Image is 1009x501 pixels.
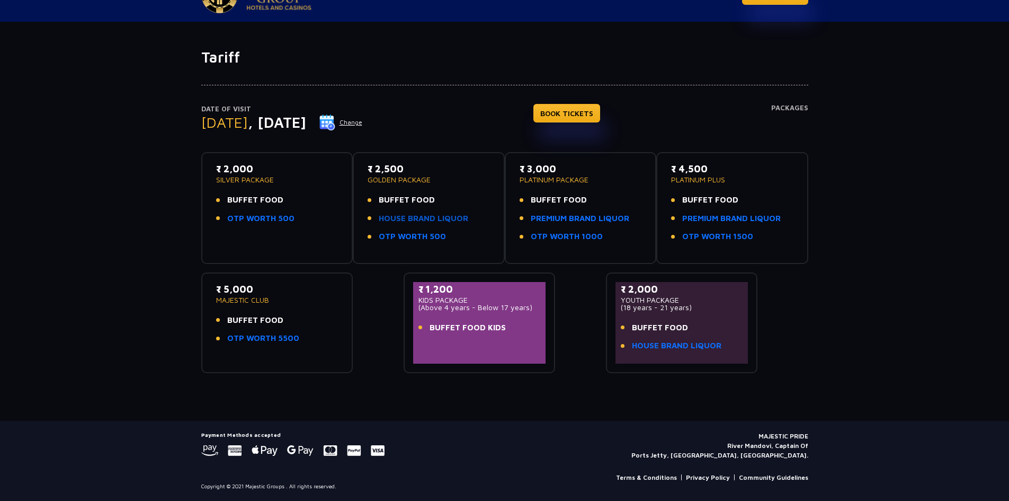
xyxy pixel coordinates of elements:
a: OTP WORTH 5500 [227,332,299,345]
a: Terms & Conditions [616,473,677,482]
p: MAJESTIC PRIDE River Mandovi, Captain Of Ports Jetty, [GEOGRAPHIC_DATA], [GEOGRAPHIC_DATA]. [631,432,808,460]
p: PLATINUM PLUS [671,176,793,183]
a: OTP WORTH 1000 [531,231,603,243]
p: YOUTH PACKAGE [621,296,743,304]
p: KIDS PACKAGE [418,296,541,304]
a: PREMIUM BRAND LIQUOR [682,213,781,225]
span: BUFFET FOOD [379,194,435,206]
span: [DATE] [201,113,248,131]
p: ₹ 1,200 [418,282,541,296]
a: Community Guidelines [739,473,808,482]
a: OTP WORTH 1500 [682,231,753,243]
p: GOLDEN PACKAGE [368,176,490,183]
a: PREMIUM BRAND LIQUOR [531,213,629,225]
p: PLATINUM PACKAGE [520,176,642,183]
p: ₹ 4,500 [671,162,793,176]
span: BUFFET FOOD [531,194,587,206]
h5: Payment Methods accepted [201,432,385,438]
a: OTP WORTH 500 [379,231,446,243]
p: ₹ 5,000 [216,282,338,296]
p: ₹ 2,000 [216,162,338,176]
p: ₹ 3,000 [520,162,642,176]
h1: Tariff [201,48,808,66]
p: SILVER PACKAGE [216,176,338,183]
a: OTP WORTH 500 [227,213,294,225]
a: HOUSE BRAND LIQUOR [379,213,468,225]
a: BOOK TICKETS [533,104,600,122]
span: BUFFET FOOD [632,322,688,334]
h4: Packages [771,104,808,142]
span: BUFFET FOOD [227,314,283,327]
p: ₹ 2,000 [621,282,743,296]
span: BUFFET FOOD [682,194,738,206]
a: HOUSE BRAND LIQUOR [632,340,721,352]
a: Privacy Policy [686,473,730,482]
p: (Above 4 years - Below 17 years) [418,304,541,311]
span: , [DATE] [248,113,306,131]
p: Date of Visit [201,104,363,115]
p: MAJESTIC CLUB [216,296,338,304]
span: BUFFET FOOD KIDS [430,322,506,334]
button: Change [319,114,363,131]
span: BUFFET FOOD [227,194,283,206]
p: Copyright © 2021 Majestic Groups . All rights reserved. [201,482,336,490]
p: ₹ 2,500 [368,162,490,176]
p: (18 years - 21 years) [621,304,743,311]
